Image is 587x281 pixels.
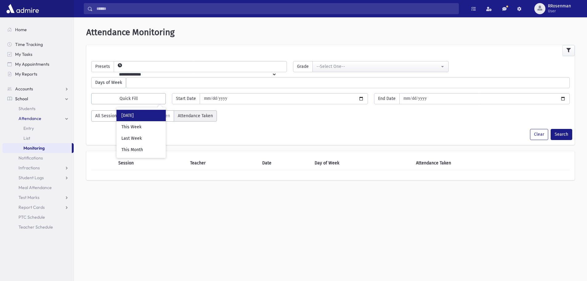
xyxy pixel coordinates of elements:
a: Accounts [2,84,74,94]
a: School [2,94,74,104]
span: Students [18,106,35,111]
th: Session [115,156,187,170]
span: My Tasks [15,52,32,57]
a: List [2,133,74,143]
div: [DATE] [116,110,166,121]
a: PTC Schedule [2,212,74,222]
th: Attendance Taken [412,156,547,170]
span: Test Marks [18,195,39,200]
label: Attendance Taken [174,110,217,122]
span: Home [15,27,27,32]
a: Students [2,104,74,114]
span: List [23,135,30,141]
span: Attendance [18,116,41,121]
span: Accounts [15,86,33,92]
a: Infractions [2,163,74,173]
span: School [15,96,28,101]
span: Days of Week [91,77,126,88]
div: This Week [116,121,166,133]
label: All Sessions [91,110,123,122]
div: AttTaken [91,110,217,124]
span: Infractions [18,165,40,171]
span: My Appointments [15,61,49,67]
img: AdmirePro [5,2,40,15]
span: Monitoring [23,145,45,151]
a: Meal Attendance [2,183,74,192]
div: Last Week [116,133,166,144]
a: Attendance [2,114,74,123]
span: My Reports [15,71,37,77]
span: Time Tracking [15,42,43,47]
span: Attendance Monitoring [86,27,175,37]
a: Entry [2,123,74,133]
div: This Month [116,144,166,155]
span: Grade [293,61,313,72]
a: Home [2,25,74,35]
th: Date [259,156,311,170]
th: Day of Week [311,156,412,170]
span: Meal Attendance [18,185,52,190]
span: Quick Fill [120,96,138,101]
span: Student Logs [18,175,44,180]
span: User [548,9,571,14]
div: --Select One-- [316,63,439,70]
a: Teacher Schedule [2,222,74,232]
span: Presets [91,61,114,72]
span: Start Date [172,93,200,104]
a: My Reports [2,69,74,79]
button: Clear [530,129,548,140]
span: End Date [374,93,400,104]
a: Test Marks [2,192,74,202]
span: Report Cards [18,205,45,210]
a: Report Cards [2,202,74,212]
span: RRosenman [548,4,571,9]
button: Search [551,129,572,140]
a: Monitoring [2,143,72,153]
button: --Select One-- [312,61,448,72]
button: Quick Fill [91,93,166,104]
span: PTC Schedule [18,214,45,220]
a: Time Tracking [2,39,74,49]
a: Student Logs [2,173,74,183]
th: Teacher [186,156,259,170]
a: My Appointments [2,59,74,69]
a: My Tasks [2,49,74,59]
span: Teacher Schedule [18,224,53,230]
span: Notifications [18,155,43,161]
input: Search [93,3,459,14]
span: Entry [23,126,34,131]
a: Notifications [2,153,74,163]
